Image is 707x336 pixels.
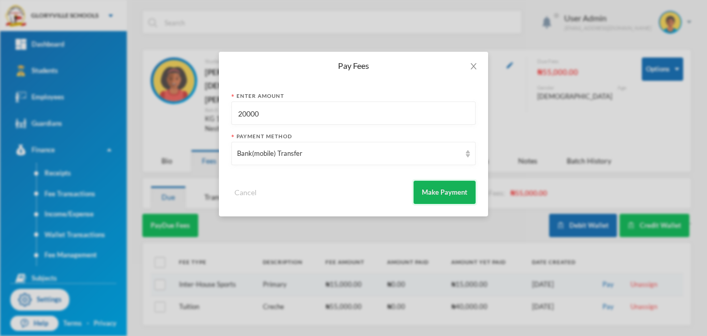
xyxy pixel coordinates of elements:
button: Cancel [231,186,260,198]
div: Bank(mobile) Transfer [237,149,461,159]
div: Enter Amount [231,92,476,100]
button: Close [459,52,488,81]
div: Payment Method [231,133,476,140]
button: Make Payment [414,181,476,204]
i: icon: close [469,62,478,70]
div: Pay Fees [231,60,476,71]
